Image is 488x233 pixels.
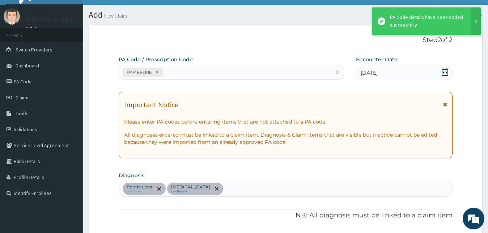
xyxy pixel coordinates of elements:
[16,110,29,117] span: Tariffs
[38,41,122,50] div: Chat with us now
[89,10,483,20] h1: Add
[124,118,447,125] p: Please enter PA codes before entering items that are not attached to a PA code
[124,68,153,76] div: PA/46BD0E
[103,13,127,18] small: New Claim
[25,16,73,22] p: [PERSON_NAME]
[124,131,447,146] p: All diagnoses entered must be linked to a claim item. Diagnosis & Claim Items that are visible bu...
[390,13,464,29] div: PA Code details have been added successfully
[119,36,453,44] p: Step 2 of 2
[361,69,378,76] span: [DATE]
[119,4,136,21] div: Minimize live chat window
[213,186,220,192] span: remove selection option
[16,46,52,53] span: Switch Providers
[156,186,162,192] span: remove selection option
[171,190,210,194] small: confirmed
[127,184,153,190] p: Peptic ulcer
[16,94,30,101] span: Claims
[42,70,100,143] span: We're online!
[124,101,178,109] h1: Important Notice
[119,172,144,179] label: Diagnosis
[119,211,453,220] p: NB: All diagnosis must be linked to a claim item
[127,190,153,194] small: confirmed
[356,56,398,63] label: Encounter Date
[171,184,210,190] p: [MEDICAL_DATA]
[119,56,193,63] label: PA Code / Prescription Code
[16,62,39,69] span: Dashboard
[13,36,29,54] img: d_794563401_company_1708531726252_794563401
[4,8,20,25] img: User Image
[4,156,138,181] textarea: Type your message and hit 'Enter'
[25,26,43,31] a: Online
